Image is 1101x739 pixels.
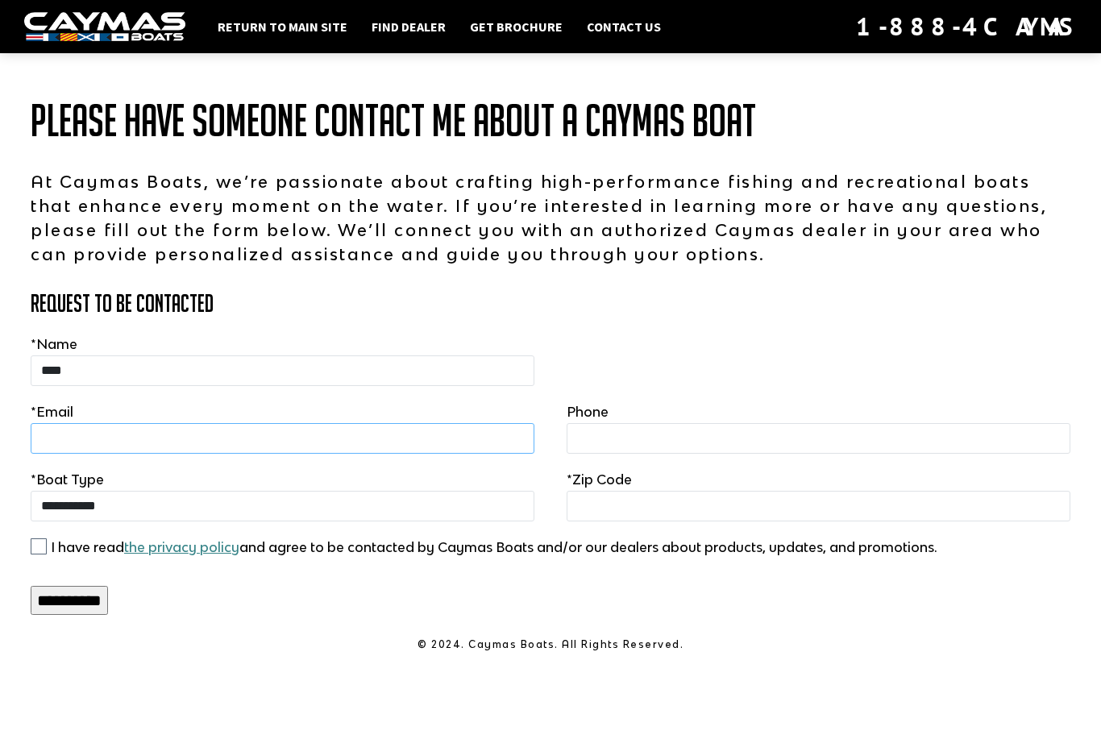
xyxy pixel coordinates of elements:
[51,538,937,557] label: I have read and agree to be contacted by Caymas Boats and/or our dealers about products, updates,...
[24,12,185,42] img: white-logo-c9c8dbefe5ff5ceceb0f0178aa75bf4bb51f6bca0971e226c86eb53dfe498488.png
[124,539,239,555] a: the privacy policy
[31,334,77,354] label: Name
[364,16,454,37] a: Find Dealer
[31,470,104,489] label: Boat Type
[856,9,1077,44] div: 1-888-4CAYMAS
[462,16,571,37] a: Get Brochure
[31,402,73,421] label: Email
[579,16,669,37] a: Contact Us
[31,169,1070,266] p: At Caymas Boats, we’re passionate about crafting high-performance fishing and recreational boats ...
[567,402,609,421] label: Phone
[31,637,1070,652] p: © 2024. Caymas Boats. All Rights Reserved.
[31,290,1070,317] h3: Request to Be Contacted
[31,97,1070,145] h1: Please have someone contact me about a Caymas Boat
[567,470,632,489] label: Zip Code
[210,16,355,37] a: Return to main site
